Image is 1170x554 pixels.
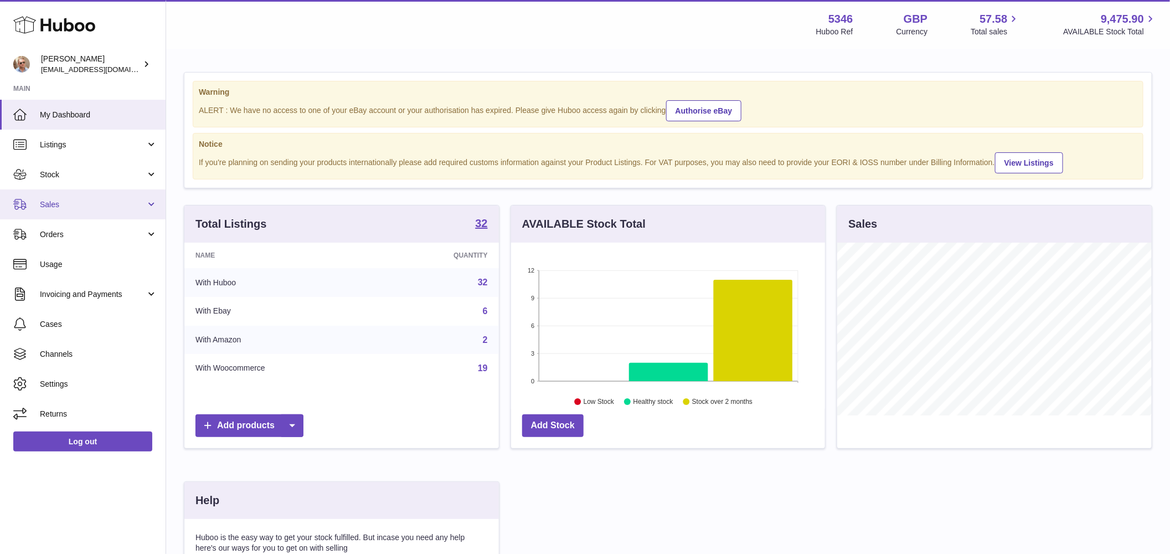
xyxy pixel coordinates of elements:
a: 32 [475,218,487,231]
td: With Ebay [184,297,379,326]
span: Sales [40,199,146,210]
strong: GBP [904,12,927,27]
a: Authorise eBay [666,100,742,121]
div: Huboo Ref [816,27,853,37]
span: AVAILABLE Stock Total [1063,27,1157,37]
span: Usage [40,259,157,270]
strong: 5346 [828,12,853,27]
th: Quantity [379,243,498,268]
a: 6 [483,306,488,316]
h3: Total Listings [195,217,267,232]
text: Stock over 2 months [692,398,752,406]
span: [EMAIL_ADDRESS][DOMAIN_NAME] [41,65,163,74]
a: 32 [478,278,488,287]
text: Low Stock [584,398,615,406]
img: support@radoneltd.co.uk [13,56,30,73]
strong: Notice [199,139,1137,150]
h3: Sales [848,217,877,232]
a: 9,475.90 AVAILABLE Stock Total [1063,12,1157,37]
div: [PERSON_NAME] [41,54,141,75]
text: Healthy stock [633,398,673,406]
span: Stock [40,170,146,180]
span: Invoicing and Payments [40,289,146,300]
span: Channels [40,349,157,360]
span: 57.58 [980,12,1007,27]
span: Cases [40,319,157,330]
span: Settings [40,379,157,389]
span: 9,475.90 [1101,12,1144,27]
td: With Amazon [184,326,379,355]
a: Add Stock [522,414,584,437]
span: Total sales [971,27,1020,37]
p: Huboo is the easy way to get your stock fulfilled. But incase you need any help here's our ways f... [195,532,488,553]
strong: 32 [475,218,487,229]
td: With Woocommerce [184,354,379,383]
span: Returns [40,409,157,419]
a: 57.58 Total sales [971,12,1020,37]
text: 9 [531,295,534,301]
text: 6 [531,322,534,329]
span: My Dashboard [40,110,157,120]
span: Listings [40,140,146,150]
a: 2 [483,335,488,345]
div: If you're planning on sending your products internationally please add required customs informati... [199,151,1137,173]
text: 0 [531,378,534,384]
a: 19 [478,363,488,373]
h3: Help [195,493,219,508]
div: ALERT : We have no access to one of your eBay account or your authorisation has expired. Please g... [199,99,1137,121]
div: Currency [896,27,928,37]
a: View Listings [995,152,1063,173]
a: Add products [195,414,303,437]
text: 3 [531,350,534,357]
a: Log out [13,432,152,452]
strong: Warning [199,87,1137,98]
text: 12 [528,267,534,274]
span: Orders [40,229,146,240]
th: Name [184,243,379,268]
h3: AVAILABLE Stock Total [522,217,646,232]
td: With Huboo [184,268,379,297]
